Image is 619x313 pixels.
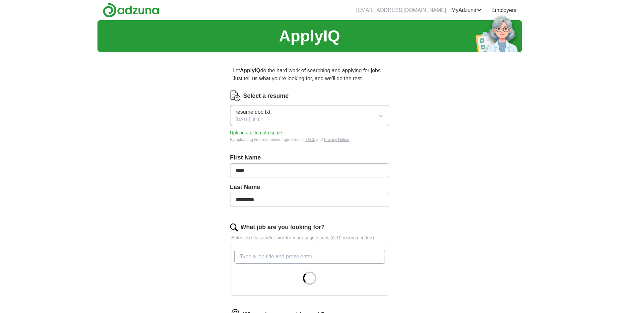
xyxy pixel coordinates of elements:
[241,223,325,232] label: What job are you looking for?
[491,6,517,14] a: Employers
[230,105,389,126] button: resume.doc.txt[DATE] 06:02
[356,6,446,14] li: [EMAIL_ADDRESS][DOMAIN_NAME]
[234,250,385,264] input: Type a job title and press enter
[279,24,340,48] h1: ApplyIQ
[324,137,349,142] a: Privacy Notice
[243,92,289,100] label: Select a resume
[240,68,260,73] strong: ApplyIQ
[230,223,238,231] img: search.png
[230,137,389,143] div: By uploading your resume you agree to our and .
[236,116,263,123] span: [DATE] 06:02
[305,137,315,142] a: T&Cs
[230,183,389,192] label: Last Name
[451,6,482,14] a: MyAdzuna
[230,64,389,85] p: Let do the hard work of searching and applying for jobs. Just tell us what you're looking for, an...
[230,234,389,241] p: Enter job titles and/or pick from our suggestions (6-10 recommended)
[236,108,271,116] span: resume.doc.txt
[103,3,159,18] img: Adzuna logo
[230,153,389,162] label: First Name
[230,129,282,136] button: Upload a differentresume
[230,91,241,101] img: CV Icon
